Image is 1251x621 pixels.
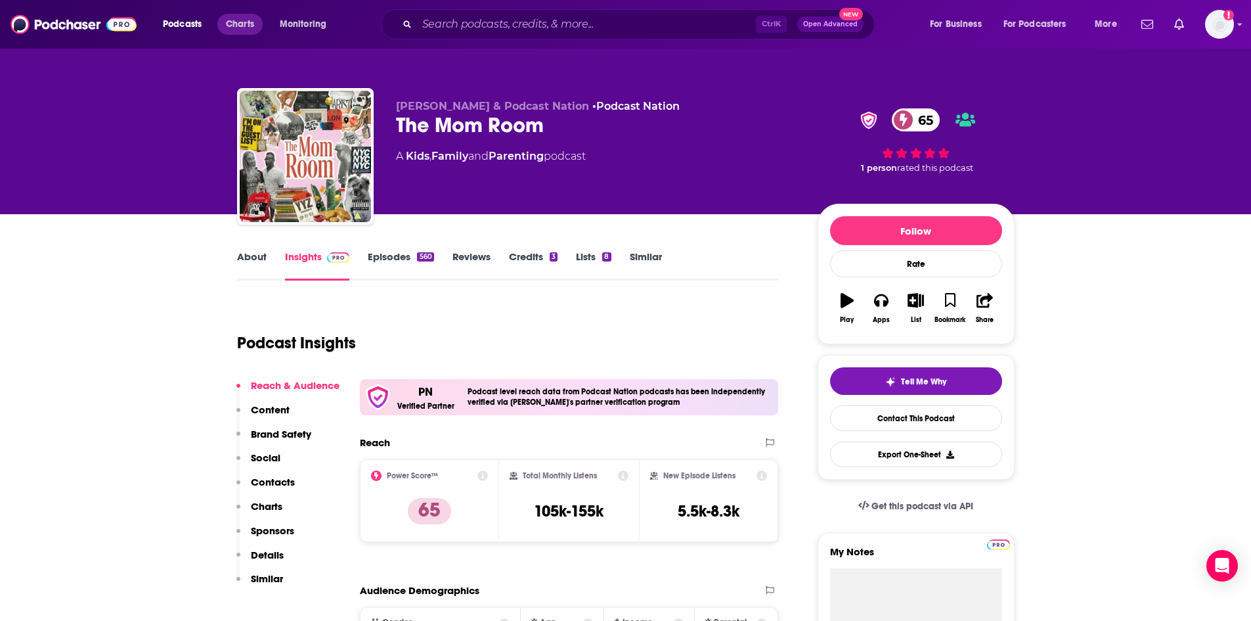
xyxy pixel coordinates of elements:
img: Podchaser Pro [987,540,1010,550]
button: Reach & Audience [236,379,340,403]
p: PN [418,384,433,399]
span: rated this podcast [897,163,973,173]
button: Show profile menu [1205,10,1234,39]
button: Content [236,403,290,428]
span: Open Advanced [803,21,858,28]
span: , [429,150,431,162]
input: Search podcasts, credits, & more... [417,14,756,35]
h2: Reach [360,436,390,449]
h2: Total Monthly Listens [523,471,597,480]
img: Podchaser Pro [327,252,350,263]
p: Sponsors [251,524,294,537]
span: Charts [226,15,254,34]
p: Similar [251,572,283,585]
span: For Business [930,15,982,34]
div: Share [976,316,994,324]
button: Similar [236,572,283,597]
h2: Power Score™ [387,471,438,480]
button: Charts [236,500,282,524]
button: Brand Safety [236,428,311,452]
span: Ctrl K [756,16,787,33]
div: Open Intercom Messenger [1206,550,1238,582]
span: New [839,8,863,20]
a: Show notifications dropdown [1136,13,1158,35]
span: [PERSON_NAME] & Podcast Nation [396,100,589,112]
p: Social [251,451,280,464]
img: tell me why sparkle [885,377,896,387]
button: Contacts [236,476,295,500]
a: Kids [406,150,429,162]
button: Details [236,549,284,573]
div: 3 [550,252,558,262]
a: About [237,250,267,281]
button: Play [830,285,864,332]
a: Podcast Nation [596,100,680,112]
p: Contacts [251,476,295,488]
div: Bookmark [934,316,965,324]
div: List [911,316,921,324]
button: Follow [830,216,1002,245]
h2: New Episode Listens [663,471,735,480]
p: Reach & Audience [251,379,340,392]
a: Reviews [452,250,491,281]
p: Charts [251,500,282,513]
p: Content [251,403,290,416]
span: For Podcasters [1003,15,1066,34]
span: and [468,150,489,162]
button: tell me why sparkleTell Me Why [830,367,1002,395]
h3: 105k-155k [534,501,604,521]
p: Brand Safety [251,428,311,440]
span: 65 [905,108,940,131]
div: A podcast [396,149,586,164]
h4: Podcast level reach data from Podcast Nation podcasts has been independently verified via [PERSON... [468,387,774,407]
div: 560 [417,252,433,262]
div: Apps [873,316,890,324]
a: InsightsPodchaser Pro [285,250,350,281]
span: More [1095,15,1117,34]
img: Podchaser - Follow, Share and Rate Podcasts [11,12,137,37]
a: Episodes560 [368,250,433,281]
img: verfied icon [365,384,391,410]
span: Tell Me Why [901,377,946,387]
span: Podcasts [163,15,202,34]
img: User Profile [1205,10,1234,39]
a: Get this podcast via API [848,490,984,522]
label: My Notes [830,545,1002,568]
a: Show notifications dropdown [1169,13,1189,35]
button: Open AdvancedNew [797,16,864,32]
h1: Podcast Insights [237,333,356,353]
button: open menu [271,14,343,35]
span: Get this podcast via API [871,501,973,512]
button: Export One-Sheet [830,442,1002,467]
p: 65 [408,498,451,524]
span: Logged in as maryalyson [1205,10,1234,39]
button: Social [236,451,280,476]
a: Similar [630,250,662,281]
img: The Mom Room [240,91,371,222]
a: Pro website [987,538,1010,550]
img: verified Badge [856,112,881,129]
a: Credits3 [509,250,558,281]
div: Search podcasts, credits, & more... [393,9,887,39]
h2: Audience Demographics [360,584,479,597]
button: Sponsors [236,524,294,549]
div: Rate [830,250,1002,277]
button: open menu [995,14,1086,35]
button: open menu [154,14,219,35]
svg: Add a profile image [1223,10,1234,20]
button: Share [967,285,1001,332]
span: 1 person [861,163,897,173]
div: Play [840,316,854,324]
h3: 5.5k-8.3k [678,501,739,521]
a: Contact This Podcast [830,405,1002,431]
button: open menu [1086,14,1133,35]
button: Bookmark [933,285,967,332]
span: Monitoring [280,15,326,34]
a: Charts [217,14,262,35]
button: List [898,285,933,332]
a: Lists8 [576,250,611,281]
a: 65 [892,108,940,131]
p: Details [251,549,284,561]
